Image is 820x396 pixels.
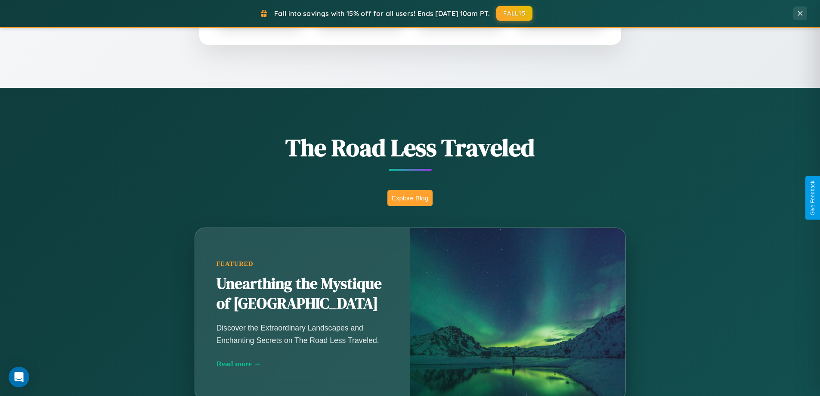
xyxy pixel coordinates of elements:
div: Give Feedback [810,181,816,215]
h1: The Road Less Traveled [152,131,668,164]
button: FALL15 [496,6,532,21]
p: Discover the Extraordinary Landscapes and Enchanting Secrets on The Road Less Traveled. [217,322,389,346]
h2: Unearthing the Mystique of [GEOGRAPHIC_DATA] [217,274,389,314]
div: Open Intercom Messenger [9,367,29,387]
button: Explore Blog [387,190,433,206]
span: Fall into savings with 15% off for all users! Ends [DATE] 10am PT. [274,9,490,18]
div: Read more → [217,359,389,368]
div: Featured [217,260,389,268]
